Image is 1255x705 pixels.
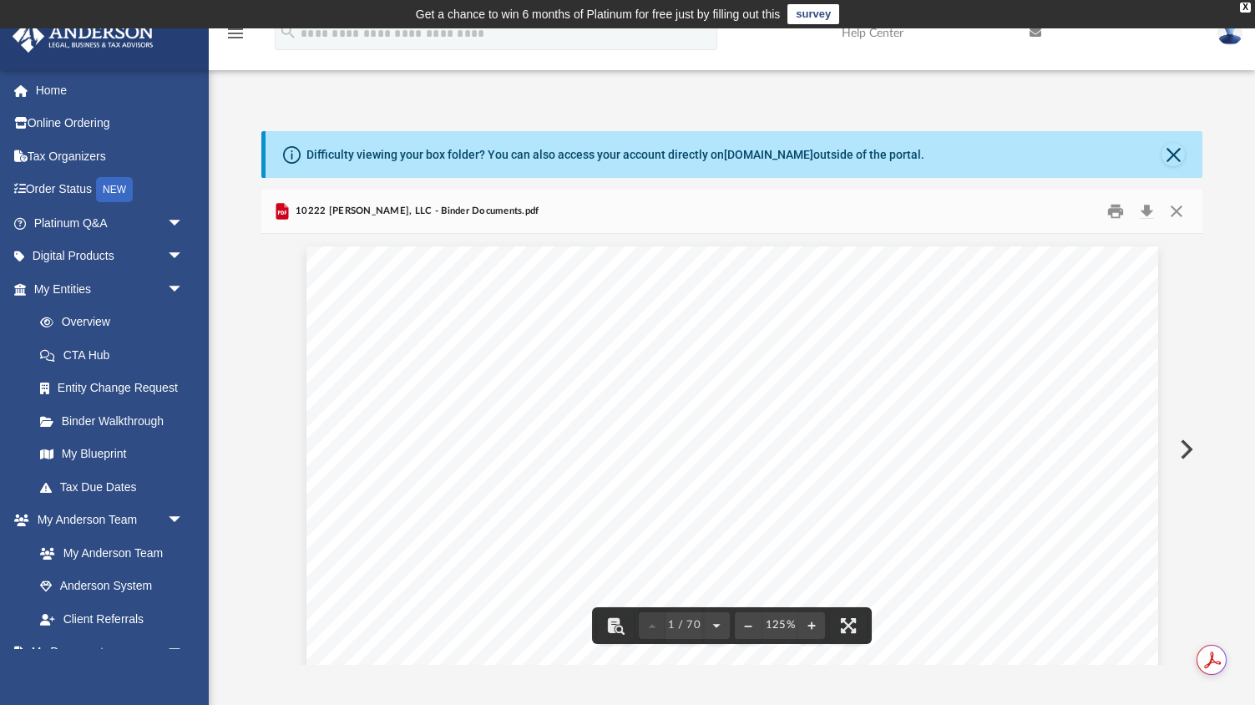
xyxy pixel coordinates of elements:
a: Binder Walkthrough [23,404,209,438]
button: Next File [1166,426,1203,473]
span: reading and reviewing, for accuracy, all of the information in this portfolio. After your review,... [406,588,1038,603]
div: Document Viewer [261,234,1203,665]
span: [STREET_ADDRESS] [406,436,545,451]
span: [PERSON_NAME] and [PERSON_NAME] [406,418,665,434]
a: My Documentsarrow_drop_down [12,636,200,669]
button: Toggle findbar [597,607,634,644]
i: search [279,23,297,41]
div: Current zoom level [762,620,798,631]
div: Difficulty viewing your box folder? You can also access your account directly on outside of the p... [306,146,924,164]
span: 10222 [PERSON_NAME], LLC [835,553,1030,568]
a: CTA Hub [23,338,209,372]
a: survey [787,4,839,24]
a: Anderson System [23,570,200,603]
span: 10222 [PERSON_NAME], LLC [482,489,676,505]
i: menu [225,23,245,43]
img: User Pic [1217,21,1242,45]
a: Digital Productsarrow_drop_down [12,240,209,273]
span: – Here, you will find information about your Company, such as members, EIN, etc. [523,657,1035,672]
span: Re: [457,489,478,505]
a: My Blueprint [23,438,200,471]
span: arrow_drop_down [167,504,200,538]
div: NEW [96,177,133,202]
button: Print [1099,198,1132,224]
span: Overview [457,657,519,672]
button: Next page [703,607,730,644]
button: Close [1161,143,1185,166]
button: Close [1161,198,1192,224]
span: 1 / 70 [665,620,704,631]
a: Client Referrals [23,602,200,636]
a: menu [225,32,245,43]
a: Online Ordering [12,107,209,140]
a: [DOMAIN_NAME] [724,148,813,161]
img: Anderson Advisors Platinum Portal [8,20,159,53]
a: Order StatusNEW [12,173,209,207]
span: Dear [PERSON_NAME] and [PERSON_NAME], [406,525,703,540]
a: Overview [23,306,209,339]
div: close [1240,3,1251,13]
span: Enclosed in this portfolio, you will find your operating agreement for [406,553,831,568]
span: and several [969,553,1039,568]
span: [GEOGRAPHIC_DATA][US_STATE] [406,454,630,469]
button: 1 / 70 [665,607,704,644]
a: My Anderson Teamarrow_drop_down [12,504,200,537]
a: Home [12,74,209,107]
a: Platinum Q&Aarrow_drop_down [12,206,209,240]
span: Here is a synopsis of what steps are required with detailed information following in each section: [406,631,1000,647]
div: File preview [261,234,1203,665]
span: other important documents for the creation and operation of your new Company. You are responsible... [406,571,1049,586]
a: My Anderson Team [23,536,192,570]
span: need to complete several tasks to finalize the establishment of your Company. [406,606,883,621]
span: arrow_drop_down [167,206,200,241]
button: Enter fullscreen [830,607,867,644]
button: Zoom out [735,607,762,644]
span: arrow_drop_down [167,240,200,274]
span: 10222 [PERSON_NAME], LLC - Binder Documents.pdf [292,204,539,219]
span: arrow_drop_down [167,272,200,307]
a: My Entitiesarrow_drop_down [12,272,209,306]
div: Get a chance to win 6 months of Platinum for free just by filling out this [416,4,781,24]
button: Zoom in [798,607,825,644]
a: Tax Organizers [12,139,209,173]
a: Tax Due Dates [23,470,209,504]
span: arrow_drop_down [167,636,200,670]
button: Download [1131,198,1161,224]
a: Entity Change Request [23,372,209,405]
div: Preview [261,190,1203,665]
